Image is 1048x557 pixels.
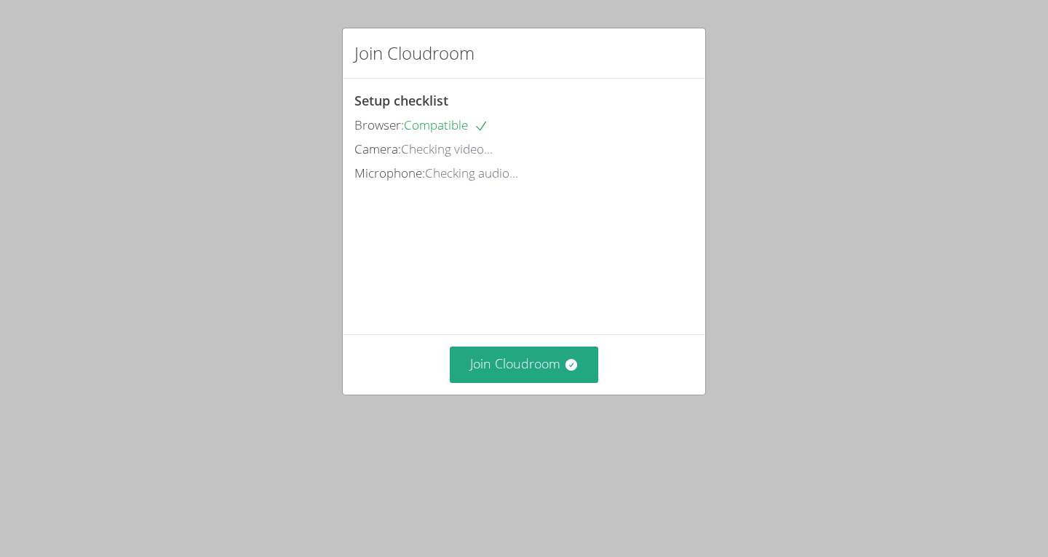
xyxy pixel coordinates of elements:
span: Setup checklist [354,92,448,109]
span: Checking video... [401,141,493,157]
button: Join Cloudroom [450,347,599,382]
h2: Join Cloudroom [354,40,475,66]
span: Browser: [354,116,404,133]
span: Microphone: [354,165,425,181]
span: Checking audio... [425,165,518,181]
span: Compatible [404,116,488,133]
span: Camera: [354,141,401,157]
